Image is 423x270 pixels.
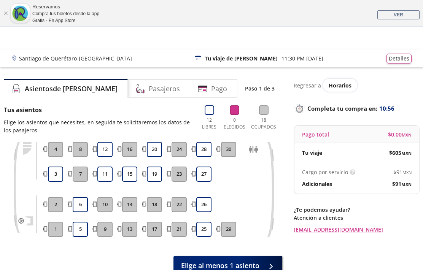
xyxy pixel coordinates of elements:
[245,84,275,92] p: Paso 1 de 3
[401,150,412,156] small: MXN
[196,167,211,182] button: 27
[294,226,419,233] a: [EMAIL_ADDRESS][DOMAIN_NAME]
[48,142,63,157] button: 4
[32,17,99,24] div: Gratis - En App Store
[97,167,113,182] button: 11
[281,54,323,62] p: 11:30 PM [DATE]
[294,103,419,114] p: Completa tu compra en :
[329,82,351,89] span: Horarios
[377,10,420,19] a: VER
[147,167,162,182] button: 19
[172,222,187,237] button: 21
[388,130,412,138] span: $ 0.00
[73,222,88,237] button: 5
[294,214,419,222] p: Atención a clientes
[294,81,321,89] p: Regresar a
[224,117,245,130] p: 0 Elegidos
[251,117,277,130] p: 18 Ocupados
[4,118,193,134] p: Elige los asientos que necesites, en seguida te solicitaremos los datos de los pasajeros
[379,104,394,113] span: 10:56
[221,142,236,157] button: 30
[392,180,412,188] span: $ 91
[394,12,403,17] span: VER
[48,167,63,182] button: 3
[147,222,162,237] button: 17
[172,167,187,182] button: 23
[302,180,332,188] p: Adicionales
[401,181,412,187] small: MXN
[196,222,211,237] button: 25
[25,84,118,94] h4: Asientos de [PERSON_NAME]
[294,206,419,214] p: ¿Te podemos ayudar?
[402,170,412,175] small: MXN
[386,54,412,64] button: Detalles
[48,222,63,237] button: 1
[196,142,211,157] button: 28
[122,222,137,237] button: 13
[97,197,113,212] button: 10
[196,197,211,212] button: 26
[4,105,193,114] p: Tus asientos
[149,84,180,94] h4: Pasajeros
[73,167,88,182] button: 7
[32,3,99,11] div: Reservamos
[73,197,88,212] button: 6
[221,222,236,237] button: 29
[172,197,187,212] button: 22
[97,142,113,157] button: 12
[19,54,132,62] p: Santiago de Querétaro - [GEOGRAPHIC_DATA]
[97,222,113,237] button: 9
[147,197,162,212] button: 18
[302,130,329,138] p: Pago total
[389,149,412,157] span: $ 605
[205,54,278,62] p: Tu viaje de [PERSON_NAME]
[402,132,412,138] small: MXN
[32,10,99,17] div: Compra tus boletos desde la app
[294,79,419,92] div: Regresar a ver horarios
[73,142,88,157] button: 8
[211,84,227,94] h4: Pago
[122,167,137,182] button: 15
[147,142,162,157] button: 20
[48,197,63,212] button: 2
[122,142,137,157] button: 16
[122,197,137,212] button: 14
[201,117,218,130] p: 12 Libres
[393,168,412,176] span: $ 91
[172,142,187,157] button: 24
[302,168,348,176] p: Cargo por servicio
[302,149,322,157] p: Tu viaje
[3,11,8,16] a: Cerrar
